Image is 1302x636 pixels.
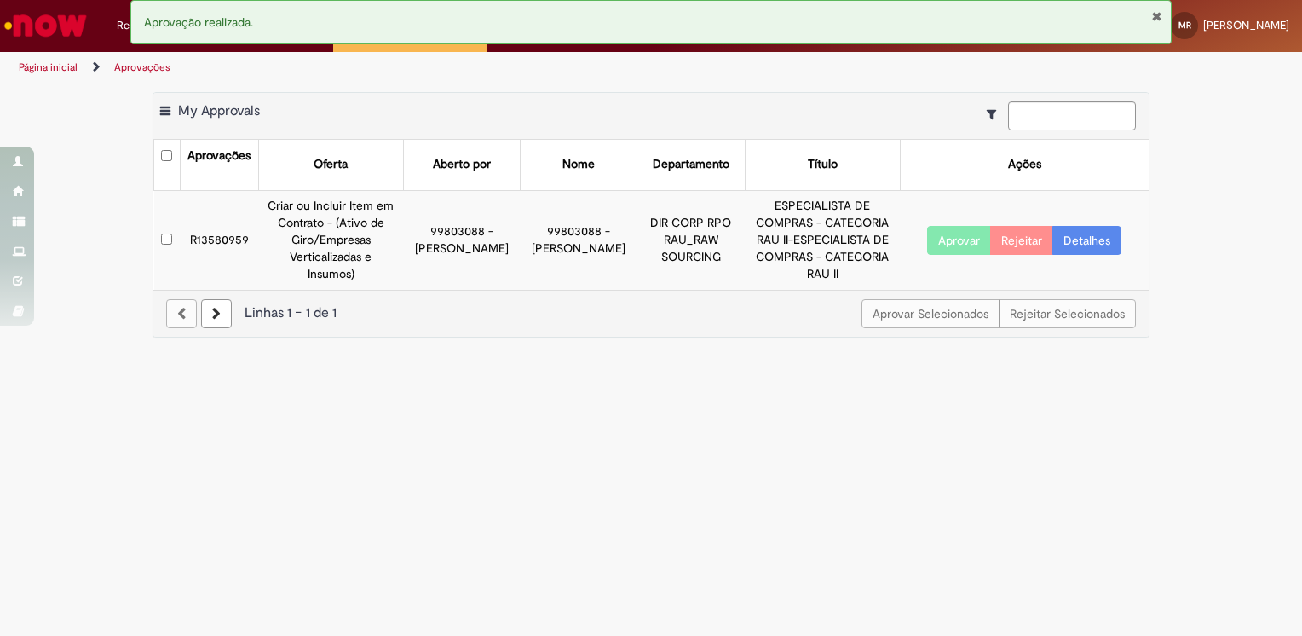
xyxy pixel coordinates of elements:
[178,102,260,119] span: My Approvals
[2,9,89,43] img: ServiceNow
[166,304,1136,323] div: Linhas 1 − 1 de 1
[144,14,253,30] span: Aprovação realizada.
[180,140,258,190] th: Aprovações
[520,190,637,289] td: 99803088 - [PERSON_NAME]
[1151,9,1162,23] button: Fechar Notificação
[562,156,595,173] div: Nome
[13,52,856,84] ul: Trilhas de página
[637,190,745,289] td: DIR CORP RPO RAU_RAW SOURCING
[653,156,729,173] div: Departamento
[927,226,991,255] button: Aprovar
[404,190,521,289] td: 99803088 - [PERSON_NAME]
[433,156,491,173] div: Aberto por
[987,108,1005,120] i: Mostrar filtros para: Suas Solicitações
[114,61,170,74] a: Aprovações
[258,190,403,289] td: Criar ou Incluir Item em Contrato - (Ativo de Giro/Empresas Verticalizadas e Insumos)
[1008,156,1041,173] div: Ações
[1052,226,1121,255] a: Detalhes
[19,61,78,74] a: Página inicial
[117,17,176,34] span: Requisições
[187,147,251,165] div: Aprovações
[314,156,348,173] div: Oferta
[808,156,838,173] div: Título
[1178,20,1191,31] span: MR
[990,226,1053,255] button: Rejeitar
[746,190,901,289] td: ESPECIALISTA DE COMPRAS - CATEGORIA RAU II-ESPECIALISTA DE COMPRAS - CATEGORIA RAU II
[1203,18,1289,32] span: [PERSON_NAME]
[180,190,258,289] td: R13580959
